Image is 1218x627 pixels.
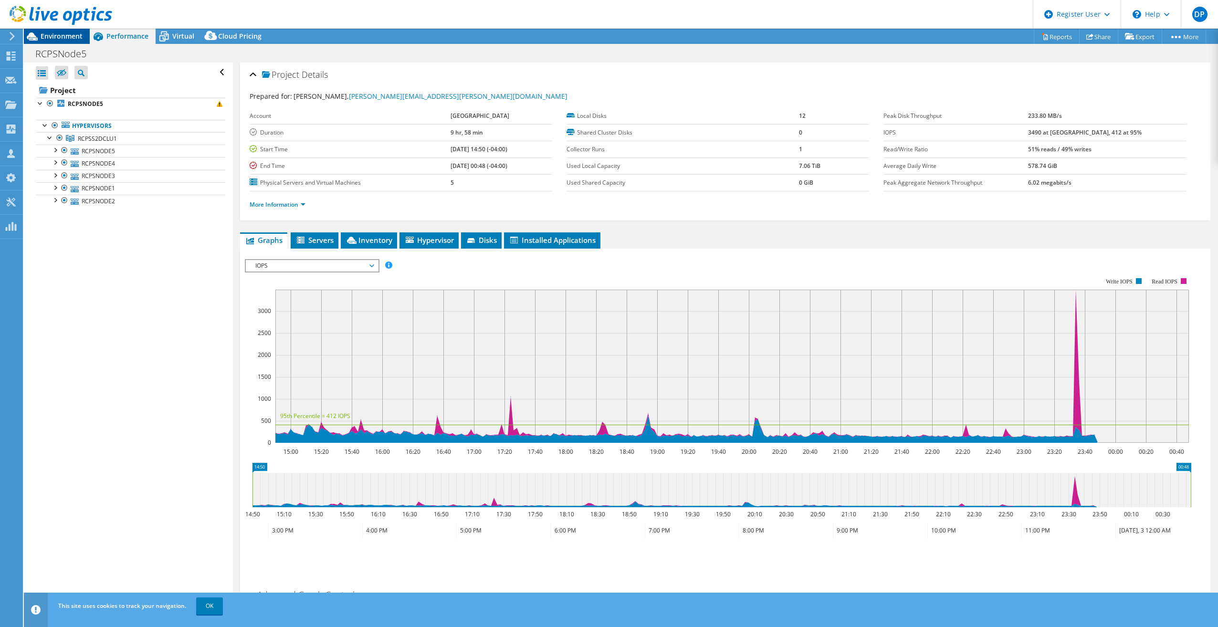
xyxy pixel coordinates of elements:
[497,448,512,456] text: 17:20
[451,162,507,170] b: [DATE] 00:48 (-04:00)
[747,510,762,518] text: 20:10
[58,602,186,610] span: This site uses cookies to track your navigation.
[196,597,223,615] a: OK
[711,448,725,456] text: 19:40
[250,128,451,137] label: Duration
[527,510,542,518] text: 17:50
[799,162,820,170] b: 7.06 TiB
[590,510,605,518] text: 18:30
[262,70,299,80] span: Project
[349,92,567,101] a: [PERSON_NAME][EMAIL_ADDRESS][PERSON_NAME][DOMAIN_NAME]
[1118,29,1162,44] a: Export
[31,49,101,59] h1: RCPSNode5
[872,510,887,518] text: 21:30
[567,145,798,154] label: Collector Runs
[36,120,225,132] a: Hypervisors
[370,510,385,518] text: 16:10
[36,83,225,98] a: Project
[466,448,481,456] text: 17:00
[466,235,497,245] span: Disks
[78,135,117,143] span: RCPSS2DCLU1
[295,235,334,245] span: Servers
[36,132,225,145] a: RCPSS2DCLU1
[344,448,359,456] text: 15:40
[833,448,848,456] text: 21:00
[904,510,919,518] text: 21:50
[863,448,878,456] text: 21:20
[966,510,981,518] text: 22:30
[283,448,298,456] text: 15:00
[802,448,817,456] text: 20:40
[218,31,262,41] span: Cloud Pricing
[1028,112,1062,120] b: 233.80 MB/s
[245,585,358,604] h2: Advanced Graph Controls
[451,112,509,120] b: [GEOGRAPHIC_DATA]
[172,31,194,41] span: Virtual
[1092,510,1107,518] text: 23:50
[258,373,271,381] text: 1500
[799,128,802,136] b: 0
[680,448,695,456] text: 19:20
[36,195,225,207] a: RCPSNODE2
[36,145,225,157] a: RCPSNODE5
[1034,29,1080,44] a: Reports
[276,510,291,518] text: 15:10
[883,128,1028,137] label: IOPS
[1028,128,1142,136] b: 3490 at [GEOGRAPHIC_DATA], 412 at 95%
[1133,10,1141,19] svg: \n
[404,235,454,245] span: Hypervisor
[741,448,756,456] text: 20:00
[1061,510,1076,518] text: 23:30
[567,161,798,171] label: Used Local Capacity
[402,510,417,518] text: 16:30
[935,510,950,518] text: 22:10
[1029,510,1044,518] text: 23:10
[261,417,271,425] text: 500
[527,448,542,456] text: 17:40
[715,510,730,518] text: 19:50
[841,510,856,518] text: 21:10
[451,128,483,136] b: 9 hr, 58 min
[436,448,451,456] text: 16:40
[998,510,1013,518] text: 22:50
[883,145,1028,154] label: Read/Write Ratio
[558,448,573,456] text: 18:00
[567,111,798,121] label: Local Disks
[250,200,305,209] a: More Information
[1108,448,1123,456] text: 00:00
[588,448,603,456] text: 18:20
[268,439,271,447] text: 0
[1192,7,1207,22] span: DP
[250,92,292,101] label: Prepared for:
[924,448,939,456] text: 22:00
[258,329,271,337] text: 2500
[1155,510,1170,518] text: 00:30
[451,178,454,187] b: 5
[1169,448,1184,456] text: 00:40
[36,182,225,195] a: RCPSNODE1
[1047,448,1061,456] text: 23:20
[464,510,479,518] text: 17:10
[1123,510,1138,518] text: 00:10
[258,351,271,359] text: 2000
[36,98,225,110] a: RCPSNODE5
[509,235,596,245] span: Installed Applications
[653,510,668,518] text: 19:10
[778,510,793,518] text: 20:30
[339,510,354,518] text: 15:50
[772,448,787,456] text: 20:20
[810,510,825,518] text: 20:50
[106,31,148,41] span: Performance
[894,448,909,456] text: 21:40
[883,161,1028,171] label: Average Daily Write
[314,448,328,456] text: 15:20
[250,145,451,154] label: Start Time
[619,448,634,456] text: 18:40
[68,100,103,108] b: RCPSNODE5
[1028,162,1057,170] b: 578.74 GiB
[346,235,392,245] span: Inventory
[986,448,1000,456] text: 22:40
[258,307,271,315] text: 3000
[245,235,283,245] span: Graphs
[567,128,798,137] label: Shared Cluster Disks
